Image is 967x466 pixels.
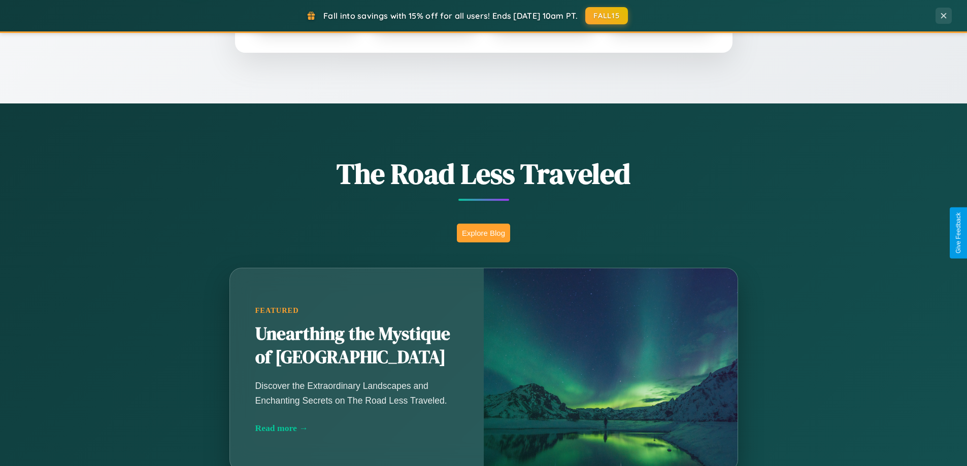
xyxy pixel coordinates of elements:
div: Give Feedback [955,212,962,254]
button: FALL15 [585,7,628,24]
h2: Unearthing the Mystique of [GEOGRAPHIC_DATA] [255,322,458,369]
div: Featured [255,306,458,315]
div: Read more → [255,423,458,434]
span: Fall into savings with 15% off for all users! Ends [DATE] 10am PT. [323,11,578,21]
button: Explore Blog [457,224,510,242]
h1: The Road Less Traveled [179,154,788,193]
p: Discover the Extraordinary Landscapes and Enchanting Secrets on The Road Less Traveled. [255,379,458,407]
